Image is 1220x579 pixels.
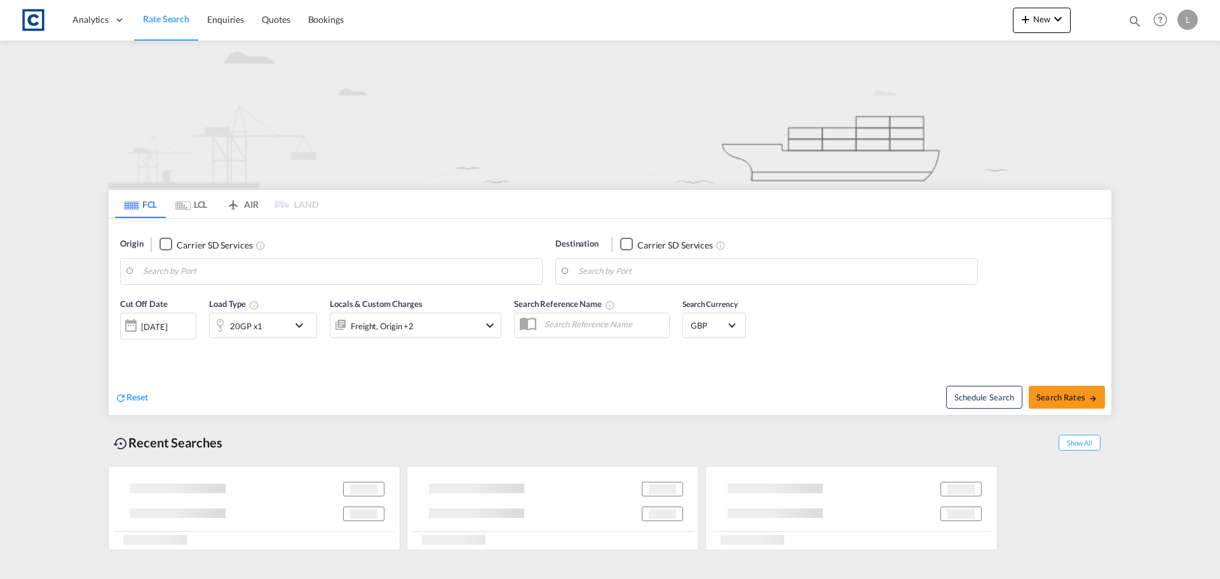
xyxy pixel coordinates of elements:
[682,299,738,309] span: Search Currency
[1177,10,1198,30] div: L
[689,316,739,334] md-select: Select Currency: £ GBPUnited Kingdom Pound
[255,240,266,250] md-icon: Unchecked: Search for CY (Container Yard) services for all selected carriers.Checked : Search for...
[108,41,1112,188] img: new-FCL.png
[143,262,536,281] input: Search by Port
[578,262,971,281] input: Search by Port
[482,317,498,332] md-icon: icon-chevron-down
[249,300,259,310] md-icon: Select multiple loads to view rates
[109,219,1111,415] div: Origin Checkbox No InkUnchecked: Search for CY (Container Yard) services for all selected carrier...
[115,392,126,403] md-icon: icon-refresh
[308,14,344,25] span: Bookings
[538,315,669,334] input: Search Reference Name
[330,299,423,309] span: Locals & Custom Charges
[230,317,262,334] div: 20GP x1
[1036,392,1097,402] span: Search Rates
[330,312,501,337] div: Freight Origin Destination Dock Stuffingicon-chevron-down
[209,313,317,338] div: 20GP x1icon-chevron-down
[120,312,196,339] div: [DATE]
[1149,9,1171,31] span: Help
[946,386,1022,409] button: Note: By default Schedule search will only considerorigin ports, destination ports and cut off da...
[715,240,726,250] md-icon: Unchecked: Search for CY (Container Yard) services for all selected carriers.Checked : Search for...
[120,238,143,250] span: Origin
[605,300,615,310] md-icon: Your search will be saved by the below given name
[351,317,414,334] div: Freight Origin Destination Dock Stuffing
[126,392,148,402] span: Reset
[19,6,48,34] img: 1fdb9190129311efbfaf67cbb4249bed.jpeg
[120,299,168,309] span: Cut Off Date
[292,318,313,333] md-icon: icon-chevron-down
[1088,393,1097,402] md-icon: icon-arrow-right
[1059,435,1101,451] span: Show All
[166,190,217,218] md-tab-item: LCL
[115,391,148,405] div: icon-refreshReset
[620,238,713,251] md-checkbox: Checkbox No Ink
[108,428,227,457] div: Recent Searches
[177,238,252,251] div: Carrier SD Services
[207,14,244,25] span: Enquiries
[1013,8,1071,33] button: icon-plus 400-fgNewicon-chevron-down
[691,320,726,331] span: GBP
[159,238,252,251] md-checkbox: Checkbox No Ink
[209,299,259,309] span: Load Type
[72,13,109,26] span: Analytics
[120,337,130,355] md-datepicker: Select
[637,238,713,251] div: Carrier SD Services
[115,190,318,218] md-pagination-wrapper: Use the left and right arrow keys to navigate between tabs
[1149,9,1177,32] div: Help
[555,238,599,250] span: Destination
[143,13,189,24] span: Rate Search
[226,197,241,207] md-icon: icon-airplane
[514,299,615,309] span: Search Reference Name
[1050,11,1066,27] md-icon: icon-chevron-down
[113,436,128,451] md-icon: icon-backup-restore
[141,320,167,332] div: [DATE]
[1018,11,1033,27] md-icon: icon-plus 400-fg
[1128,14,1142,33] div: icon-magnify
[262,14,290,25] span: Quotes
[1029,386,1105,409] button: Search Ratesicon-arrow-right
[1018,14,1066,24] span: New
[115,190,166,218] md-tab-item: FCL
[1128,14,1142,28] md-icon: icon-magnify
[217,190,268,218] md-tab-item: AIR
